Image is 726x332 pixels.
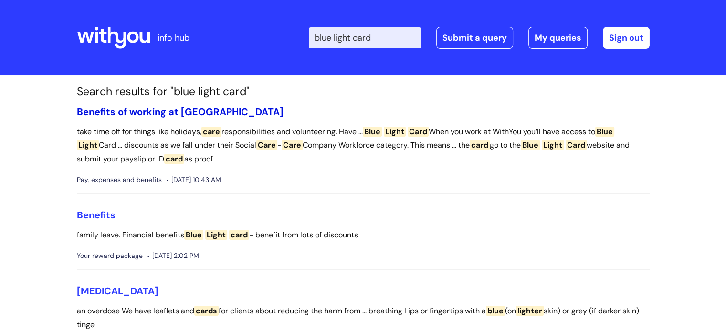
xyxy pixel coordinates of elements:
[77,125,650,166] p: take time off for things like holidays, responsibilities and volunteering. Have ... When you work...
[470,140,490,150] span: card
[77,209,116,221] a: Benefits
[229,230,249,240] span: card
[256,140,277,150] span: Care
[77,140,99,150] span: Light
[77,85,650,98] h1: Search results for "blue light card"
[77,174,162,186] span: Pay, expenses and benefits
[77,106,284,118] a: Benefits of working at [GEOGRAPHIC_DATA]
[77,228,650,242] p: family leave. Financial benefits - benefit from lots of discounts
[309,27,650,49] div: | -
[486,306,505,316] span: blue
[184,230,203,240] span: Blue
[309,27,421,48] input: Search
[77,304,650,332] p: an overdose We have leaflets and for clients about reducing the harm from ... breathing Lips or f...
[167,174,221,186] span: [DATE] 10:43 AM
[77,250,143,262] span: Your reward package
[158,30,189,45] p: info hub
[194,306,219,316] span: cards
[521,140,540,150] span: Blue
[363,127,382,137] span: Blue
[408,127,429,137] span: Card
[164,154,184,164] span: card
[516,306,544,316] span: lighter
[436,27,513,49] a: Submit a query
[201,127,221,137] span: care
[282,140,303,150] span: Care
[528,27,588,49] a: My queries
[603,27,650,49] a: Sign out
[566,140,587,150] span: Card
[77,285,158,297] a: [MEDICAL_DATA]
[147,250,199,262] span: [DATE] 2:02 PM
[384,127,406,137] span: Light
[205,230,227,240] span: Light
[595,127,614,137] span: Blue
[542,140,564,150] span: Light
